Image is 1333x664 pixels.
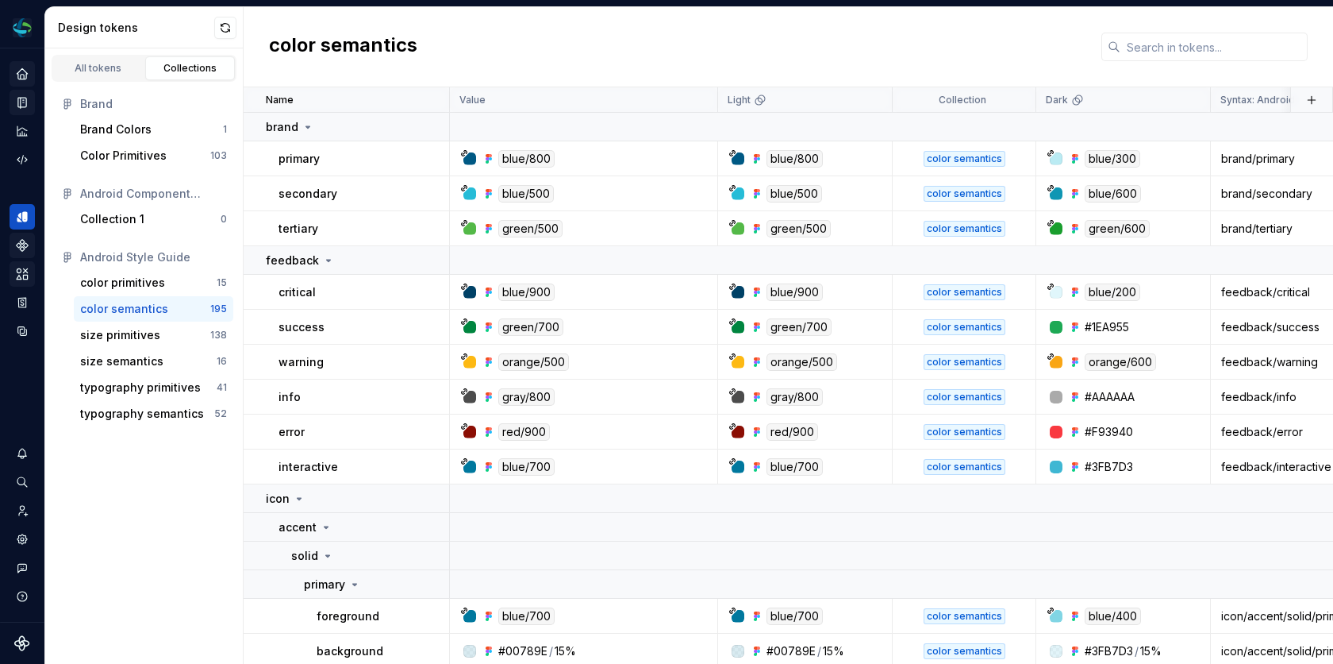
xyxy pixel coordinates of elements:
div: green/700 [766,318,832,336]
div: 52 [214,407,227,420]
p: icon [266,491,290,507]
button: typography primitives41 [74,375,233,400]
p: critical [279,284,316,300]
div: blue/200 [1085,284,1140,301]
p: warning [279,354,324,370]
div: color semantics [924,608,1005,624]
div: Android Style Guide [80,249,227,265]
p: feedback [266,253,319,268]
div: typography semantics [80,406,204,422]
div: #3FB7D3 [1085,459,1133,475]
div: 1 [223,123,227,136]
img: f6f21888-ac52-4431-a6ea-009a12e2bf23.png [13,18,32,37]
div: size primitives [80,327,160,343]
a: size primitives138 [74,322,233,348]
div: blue/500 [498,185,554,203]
div: typography primitives [80,380,201,396]
a: Data sources [10,318,35,344]
p: Syntax: Android [1220,94,1295,106]
div: #3FB7D3 [1085,643,1133,659]
div: Design tokens [58,20,214,36]
div: blue/400 [1085,608,1141,625]
div: Brand Colors [80,122,152,137]
p: Collection [939,94,986,106]
p: interactive [279,459,338,475]
div: orange/500 [498,353,569,371]
div: 138 [210,329,227,342]
a: Invite team [10,498,35,523]
div: blue/900 [766,284,823,301]
div: orange/600 [1085,353,1156,371]
div: / [1135,643,1139,659]
p: Value [459,94,486,106]
div: Collection 1 [80,211,144,227]
div: Brand [80,96,227,112]
div: color semantics [924,459,1005,475]
div: color semantics [924,319,1005,335]
div: Collections [151,62,230,75]
div: gray/800 [498,388,555,406]
div: Documentation [10,90,35,115]
div: color semantics [924,284,1005,300]
div: blue/700 [766,458,823,476]
div: blue/800 [498,150,555,168]
div: 15% [1140,643,1162,659]
div: #AAAAAA [1085,389,1135,405]
div: Home [10,61,35,87]
div: red/900 [498,423,550,441]
p: primary [279,151,320,167]
button: Contact support [10,555,35,581]
div: Android Component Library [80,186,227,202]
div: color primitives [80,275,165,291]
div: 15 [217,276,227,289]
p: brand [266,119,298,135]
div: gray/800 [766,388,823,406]
svg: Supernova Logo [14,635,30,651]
p: secondary [279,186,337,202]
button: typography semantics52 [74,401,233,427]
div: blue/500 [766,185,822,203]
a: color semantics195 [74,296,233,322]
div: 15% [823,643,844,659]
div: #1EA955 [1085,319,1129,335]
div: blue/900 [498,284,555,301]
a: Analytics [10,118,35,144]
a: Settings [10,527,35,552]
div: Search ⌘K [10,469,35,495]
div: Color Primitives [80,148,167,164]
div: green/500 [498,220,563,237]
div: color semantics [924,354,1005,370]
p: solid [291,548,318,564]
button: color primitives15 [74,270,233,295]
div: green/500 [766,220,831,237]
div: blue/700 [498,458,555,476]
div: blue/600 [1085,185,1141,203]
a: Components [10,233,35,258]
div: blue/700 [498,608,555,625]
button: Brand Colors1 [74,117,233,142]
div: / [549,643,553,659]
div: blue/700 [766,608,823,625]
button: Notifications [10,441,35,466]
div: 195 [210,303,227,315]
div: 15% [555,643,576,659]
div: green/700 [498,318,563,336]
div: Assets [10,261,35,287]
div: blue/800 [766,150,823,168]
input: Search in tokens... [1120,33,1308,61]
div: 41 [217,381,227,394]
button: Collection 10 [74,207,233,232]
p: foreground [317,608,379,624]
div: blue/300 [1085,150,1140,168]
div: color semantics [80,301,168,317]
button: Color Primitives103 [74,143,233,168]
div: color semantics [924,643,1005,659]
a: Storybook stories [10,290,35,315]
